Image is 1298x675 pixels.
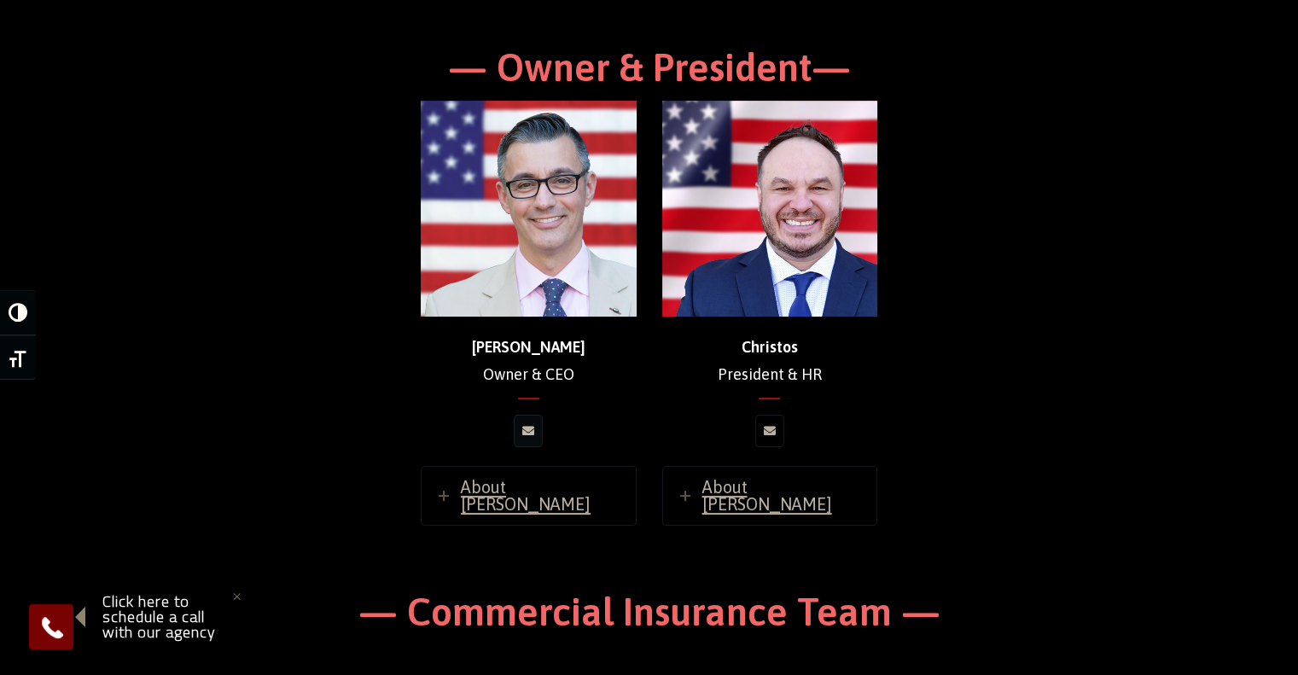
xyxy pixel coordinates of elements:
[218,578,255,615] button: Close
[422,467,636,525] a: About [PERSON_NAME]
[702,477,832,514] span: About [PERSON_NAME]
[421,101,637,317] img: chris-500x500 (1)
[662,334,878,389] p: President & HR
[180,43,1119,102] h1: — Owner & President—
[472,338,585,356] strong: [PERSON_NAME]
[742,338,798,356] strong: Christos
[421,334,637,389] p: Owner & CEO
[663,467,877,525] a: About [PERSON_NAME]
[90,592,243,645] p: Click here to schedule a call with our agency
[38,614,66,641] img: Phone icon
[662,101,878,317] img: Christos_500x500
[180,587,1119,646] h1: — Commercial Insurance Team —
[461,477,591,514] span: About [PERSON_NAME]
